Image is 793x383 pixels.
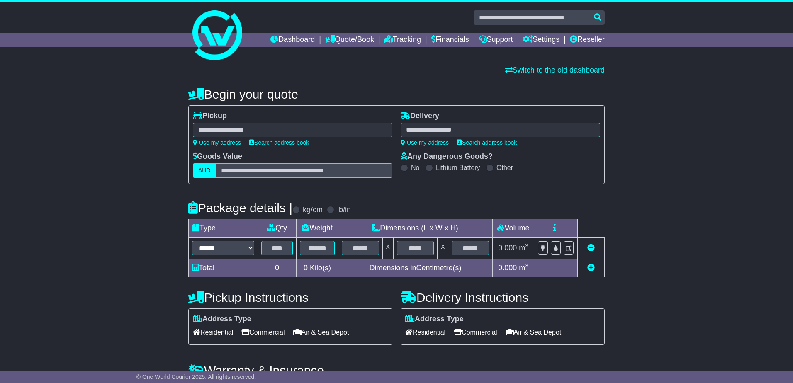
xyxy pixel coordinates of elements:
a: Quote/Book [325,33,374,47]
label: Address Type [193,315,251,324]
a: Switch to the old dashboard [505,66,605,74]
span: m [519,264,528,272]
label: Any Dangerous Goods? [401,152,493,161]
a: Reseller [570,33,605,47]
span: Residential [405,326,445,339]
span: © One World Courier 2025. All rights reserved. [136,373,256,380]
a: Search address book [249,139,309,146]
h4: Package details | [188,201,292,215]
td: Dimensions (L x W x H) [338,219,492,238]
td: Total [189,259,258,277]
a: Remove this item [587,244,595,252]
td: Volume [492,219,534,238]
span: Commercial [454,326,497,339]
span: 0.000 [498,264,517,272]
span: Commercial [241,326,285,339]
span: m [519,244,528,252]
label: kg/cm [303,206,323,215]
label: lb/in [337,206,351,215]
span: Air & Sea Depot [293,326,349,339]
sup: 3 [525,262,528,269]
a: Add new item [587,264,595,272]
label: Other [496,164,513,172]
a: Tracking [384,33,421,47]
a: Financials [431,33,469,47]
label: Goods Value [193,152,242,161]
label: Lithium Battery [436,164,480,172]
span: 0.000 [498,244,517,252]
td: x [438,238,448,259]
a: Search address book [457,139,517,146]
td: Weight [297,219,338,238]
td: Dimensions in Centimetre(s) [338,259,492,277]
label: Address Type [405,315,464,324]
a: Use my address [193,139,241,146]
td: Type [189,219,258,238]
td: 0 [258,259,297,277]
h4: Pickup Instructions [188,291,392,304]
h4: Delivery Instructions [401,291,605,304]
label: AUD [193,163,216,178]
td: Kilo(s) [297,259,338,277]
td: Qty [258,219,297,238]
a: Settings [523,33,559,47]
h4: Warranty & Insurance [188,364,605,377]
a: Dashboard [270,33,315,47]
td: x [382,238,393,259]
h4: Begin your quote [188,87,605,101]
label: Delivery [401,112,439,121]
a: Support [479,33,513,47]
span: Air & Sea Depot [506,326,562,339]
sup: 3 [525,242,528,249]
label: No [411,164,419,172]
span: Residential [193,326,233,339]
label: Pickup [193,112,227,121]
span: 0 [304,264,308,272]
a: Use my address [401,139,449,146]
